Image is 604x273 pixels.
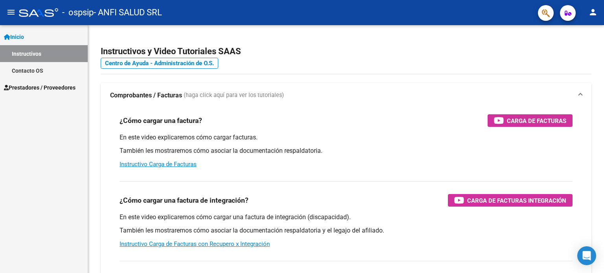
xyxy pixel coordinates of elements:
p: También les mostraremos cómo asociar la documentación respaldatoria y el legajo del afiliado. [120,226,573,235]
h2: Instructivos y Video Tutoriales SAAS [101,44,591,59]
h3: ¿Cómo cargar una factura? [120,115,202,126]
button: Carga de Facturas Integración [448,194,573,207]
a: Instructivo Carga de Facturas con Recupero x Integración [120,240,270,247]
span: Inicio [4,33,24,41]
a: Instructivo Carga de Facturas [120,161,197,168]
span: - ospsip [62,4,94,21]
p: También les mostraremos cómo asociar la documentación respaldatoria. [120,147,573,155]
span: - ANFI SALUD SRL [94,4,162,21]
span: Prestadores / Proveedores [4,83,75,92]
span: (haga click aquí para ver los tutoriales) [184,91,284,100]
p: En este video explicaremos cómo cargar una factura de integración (discapacidad). [120,213,573,222]
mat-expansion-panel-header: Comprobantes / Facturas (haga click aquí para ver los tutoriales) [101,83,591,108]
h3: ¿Cómo cargar una factura de integración? [120,195,249,206]
mat-icon: person [588,7,598,17]
p: En este video explicaremos cómo cargar facturas. [120,133,573,142]
a: Centro de Ayuda - Administración de O.S. [101,58,218,69]
span: Carga de Facturas [507,116,566,126]
span: Carga de Facturas Integración [467,196,566,205]
strong: Comprobantes / Facturas [110,91,182,100]
button: Carga de Facturas [488,114,573,127]
div: Open Intercom Messenger [577,246,596,265]
mat-icon: menu [6,7,16,17]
